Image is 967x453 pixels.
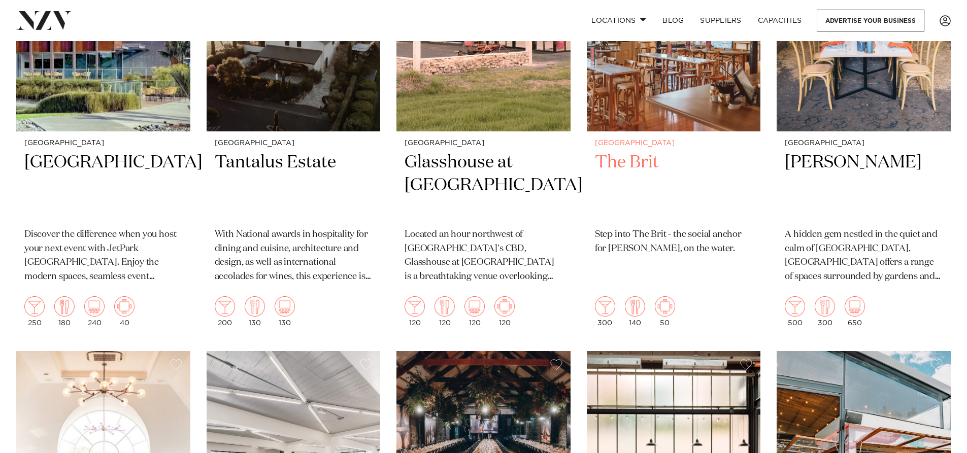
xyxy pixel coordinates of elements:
[54,296,75,317] img: dining.png
[215,296,235,327] div: 200
[275,296,295,317] img: theatre.png
[785,296,805,327] div: 500
[435,296,455,317] img: dining.png
[24,151,182,220] h2: [GEOGRAPHIC_DATA]
[595,296,615,317] img: cocktail.png
[405,151,562,220] h2: Glasshouse at [GEOGRAPHIC_DATA]
[494,296,515,327] div: 120
[464,296,485,317] img: theatre.png
[215,296,235,317] img: cocktail.png
[114,296,135,327] div: 40
[24,140,182,147] small: [GEOGRAPHIC_DATA]
[435,296,455,327] div: 120
[845,296,865,317] img: theatre.png
[24,296,45,317] img: cocktail.png
[654,10,692,31] a: BLOG
[785,151,943,220] h2: [PERSON_NAME]
[405,296,425,317] img: cocktail.png
[24,296,45,327] div: 250
[595,151,753,220] h2: The Brit
[245,296,265,317] img: dining.png
[54,296,75,327] div: 180
[405,228,562,285] p: Located an hour northwest of [GEOGRAPHIC_DATA]'s CBD, Glasshouse at [GEOGRAPHIC_DATA] is a breath...
[815,296,835,317] img: dining.png
[625,296,645,317] img: dining.png
[785,228,943,285] p: A hidden gem nestled in the quiet and calm of [GEOGRAPHIC_DATA], [GEOGRAPHIC_DATA] offers a range...
[815,296,835,327] div: 300
[750,10,810,31] a: Capacities
[215,140,373,147] small: [GEOGRAPHIC_DATA]
[464,296,485,327] div: 120
[595,296,615,327] div: 300
[692,10,749,31] a: SUPPLIERS
[785,140,943,147] small: [GEOGRAPHIC_DATA]
[275,296,295,327] div: 130
[84,296,105,317] img: theatre.png
[625,296,645,327] div: 140
[845,296,865,327] div: 650
[245,296,265,327] div: 130
[84,296,105,327] div: 240
[583,10,654,31] a: Locations
[215,151,373,220] h2: Tantalus Estate
[405,140,562,147] small: [GEOGRAPHIC_DATA]
[655,296,675,317] img: meeting.png
[817,10,924,31] a: Advertise your business
[595,228,753,256] p: Step into The Brit - the social anchor for [PERSON_NAME], on the water.
[215,228,373,285] p: With National awards in hospitality for dining and cuisine, architecture and design, as well as i...
[655,296,675,327] div: 50
[595,140,753,147] small: [GEOGRAPHIC_DATA]
[405,296,425,327] div: 120
[785,296,805,317] img: cocktail.png
[24,228,182,285] p: Discover the difference when you host your next event with JetPark [GEOGRAPHIC_DATA]. Enjoy the m...
[494,296,515,317] img: meeting.png
[16,11,72,29] img: nzv-logo.png
[114,296,135,317] img: meeting.png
